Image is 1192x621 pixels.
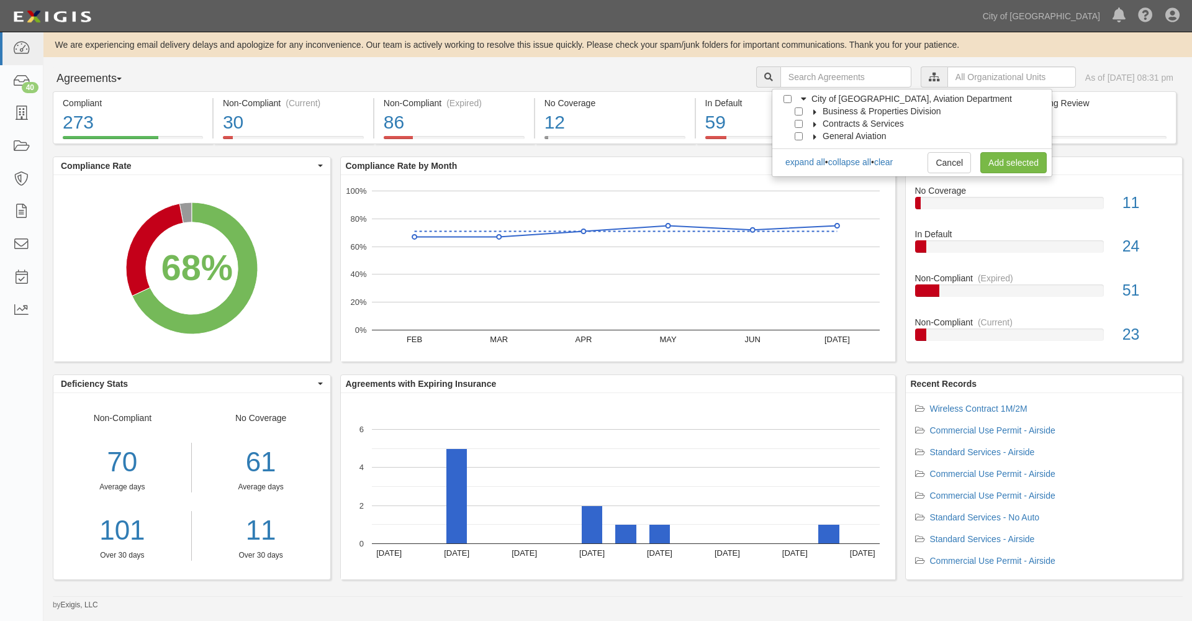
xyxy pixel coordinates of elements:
[1113,279,1182,302] div: 51
[915,316,1173,351] a: Non-Compliant(Current)23
[930,534,1035,544] a: Standard Services - Airside
[1138,9,1153,24] i: Help Center - Complianz
[161,242,233,293] div: 68%
[915,184,1173,229] a: No Coverage11
[930,469,1055,479] a: Commercial Use Permit - Airside
[1026,109,1167,136] div: 14
[61,601,98,609] a: Exigis, LLC
[384,97,525,109] div: Non-Compliant (Expired)
[930,447,1035,457] a: Standard Services - Airside
[359,539,363,548] text: 0
[1085,71,1173,84] div: As of [DATE] 08:31 pm
[53,600,98,610] small: by
[1017,136,1176,146] a: Pending Review14
[544,109,685,136] div: 12
[359,501,363,510] text: 2
[53,136,212,146] a: Compliant273
[1113,324,1182,346] div: 23
[930,556,1055,566] a: Commercial Use Permit - Airside
[201,482,321,492] div: Average days
[785,157,825,167] a: expand all
[535,136,695,146] a: No Coverage12
[575,335,592,344] text: APR
[906,184,1183,197] div: No Coverage
[201,443,321,482] div: 61
[906,272,1183,284] div: Non-Compliant
[346,379,497,389] b: Agreements with Expiring Insurance
[53,375,330,392] button: Deficiency Stats
[61,160,315,172] span: Compliance Rate
[346,161,458,171] b: Compliance Rate by Month
[828,157,871,167] a: collapse all
[915,272,1173,316] a: Non-Compliant(Expired)51
[874,157,893,167] a: clear
[906,316,1183,329] div: Non-Compliant
[705,109,846,136] div: 59
[544,97,685,109] div: No Coverage
[911,379,977,389] b: Recent Records
[223,97,364,109] div: Non-Compliant (Current)
[350,214,366,224] text: 80%
[811,94,1012,104] span: City of [GEOGRAPHIC_DATA], Aviation Department
[53,175,330,361] svg: A chart.
[930,512,1040,522] a: Standard Services - No Auto
[63,109,203,136] div: 273
[947,66,1076,88] input: All Organizational Units
[782,548,807,558] text: [DATE]
[201,511,321,550] a: 11
[53,412,192,561] div: Non-Compliant
[849,548,875,558] text: [DATE]
[823,131,886,141] span: General Aviation
[359,463,363,472] text: 4
[906,228,1183,240] div: In Default
[201,550,321,561] div: Over 30 days
[53,511,191,550] a: 101
[1113,192,1182,214] div: 11
[341,175,895,361] svg: A chart.
[579,548,605,558] text: [DATE]
[490,335,508,344] text: MAR
[930,404,1027,414] a: Wireless Contract 1M/2M
[346,186,367,196] text: 100%
[359,425,363,434] text: 6
[1026,97,1167,109] div: Pending Review
[780,66,911,88] input: Search Agreements
[350,297,366,307] text: 20%
[977,4,1106,29] a: City of [GEOGRAPHIC_DATA]
[53,443,191,482] div: 70
[63,97,203,109] div: Compliant
[714,548,739,558] text: [DATE]
[646,548,672,558] text: [DATE]
[374,136,534,146] a: Non-Compliant(Expired)86
[53,550,191,561] div: Over 30 days
[1113,235,1182,258] div: 24
[61,378,315,390] span: Deficiency Stats
[696,136,856,146] a: In Default59
[341,393,895,579] svg: A chart.
[980,152,1047,173] a: Add selected
[354,325,366,335] text: 0%
[978,272,1013,284] div: (Expired)
[53,66,146,91] button: Agreements
[214,136,373,146] a: Non-Compliant(Current)30
[350,270,366,279] text: 40%
[223,109,364,136] div: 30
[823,119,904,129] span: Contracts & Services
[824,335,849,344] text: [DATE]
[43,39,1192,51] div: We are experiencing email delivery delays and apologize for any inconvenience. Our team is active...
[978,316,1013,329] div: (Current)
[785,156,893,168] div: • •
[446,97,482,109] div: (Expired)
[53,482,191,492] div: Average days
[928,152,971,173] a: Cancel
[930,491,1055,501] a: Commercial Use Permit - Airside
[22,82,38,93] div: 40
[350,242,366,251] text: 60%
[512,548,537,558] text: [DATE]
[192,412,330,561] div: No Coverage
[930,425,1055,435] a: Commercial Use Permit - Airside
